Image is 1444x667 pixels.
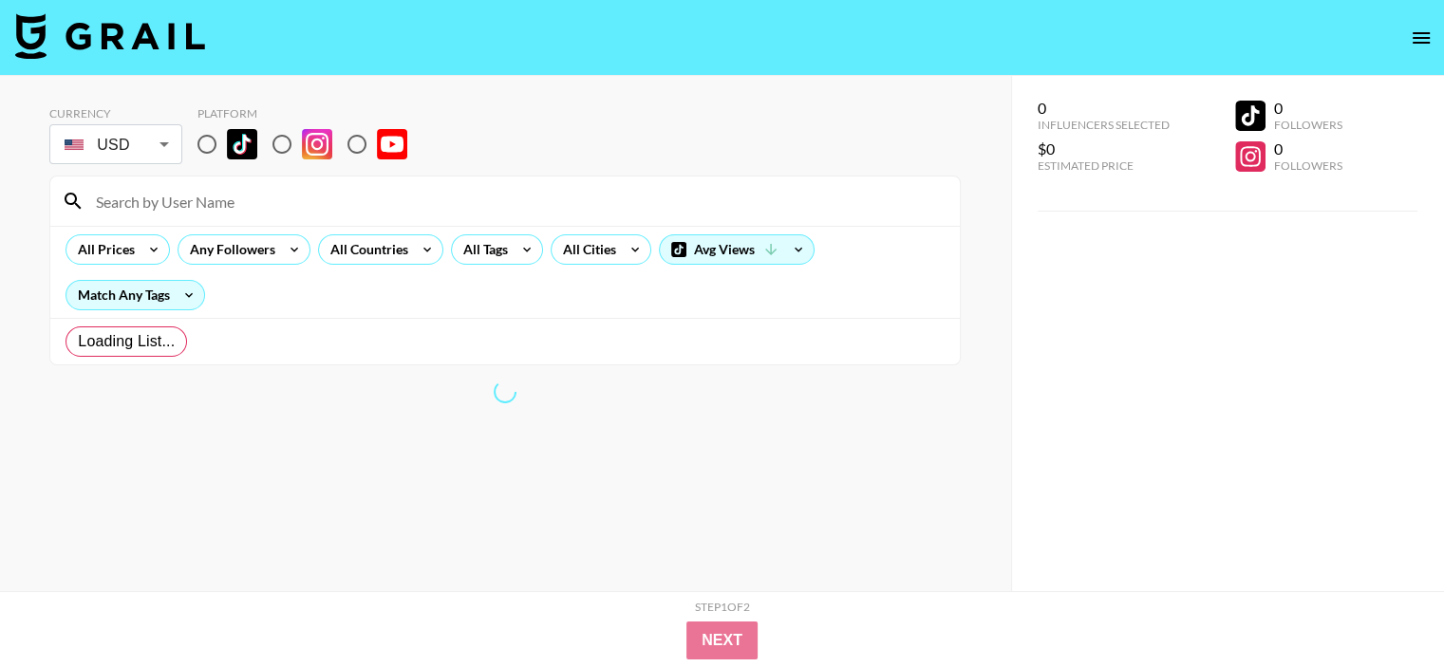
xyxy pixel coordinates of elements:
[1402,19,1440,57] button: open drawer
[660,235,814,264] div: Avg Views
[197,106,422,120] div: Platform
[1273,99,1341,118] div: 0
[227,129,257,159] img: TikTok
[1038,158,1170,173] div: Estimated Price
[1273,118,1341,132] div: Followers
[1038,139,1170,158] div: $0
[66,235,139,264] div: All Prices
[319,235,412,264] div: All Countries
[49,106,182,120] div: Currency
[1273,158,1341,173] div: Followers
[552,235,620,264] div: All Cities
[78,330,175,353] span: Loading List...
[686,621,758,659] button: Next
[66,281,204,309] div: Match Any Tags
[493,380,517,404] span: Refreshing bookers, clients, talent, talent...
[1273,139,1341,158] div: 0
[1038,118,1170,132] div: Influencers Selected
[452,235,512,264] div: All Tags
[178,235,279,264] div: Any Followers
[1038,99,1170,118] div: 0
[377,129,407,159] img: YouTube
[15,13,205,59] img: Grail Talent
[53,128,178,161] div: USD
[695,600,750,614] div: Step 1 of 2
[302,129,332,159] img: Instagram
[84,186,948,216] input: Search by User Name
